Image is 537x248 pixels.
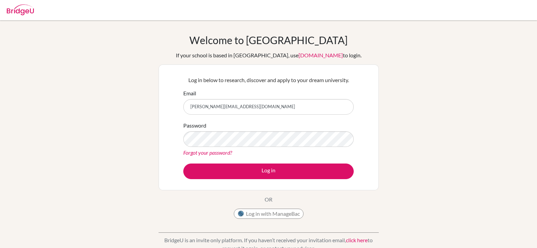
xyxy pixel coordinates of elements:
[183,89,196,97] label: Email
[183,76,354,84] p: Log in below to research, discover and apply to your dream university.
[298,52,343,58] a: [DOMAIN_NAME]
[346,237,368,243] a: click here
[234,209,304,219] button: Log in with ManageBac
[183,149,232,156] a: Forgot your password?
[176,51,362,59] div: If your school is based in [GEOGRAPHIC_DATA], use to login.
[189,34,348,46] h1: Welcome to [GEOGRAPHIC_DATA]
[183,164,354,179] button: Log in
[183,121,206,130] label: Password
[265,195,272,204] p: OR
[7,4,34,15] img: Bridge-U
